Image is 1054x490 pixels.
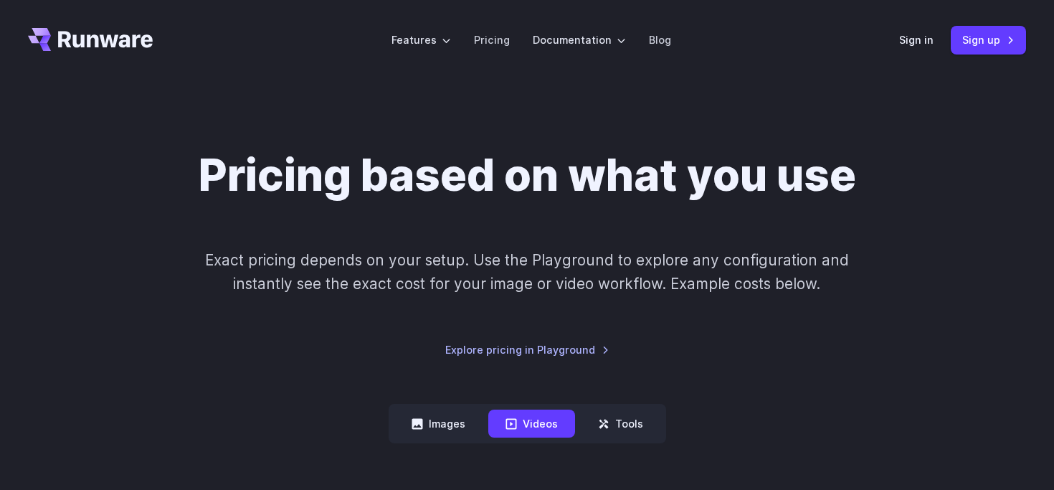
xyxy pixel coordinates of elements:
button: Videos [488,410,575,438]
a: Go to / [28,28,153,51]
label: Features [391,32,451,48]
label: Documentation [533,32,626,48]
a: Explore pricing in Playground [445,341,609,358]
a: Pricing [474,32,510,48]
button: Images [394,410,483,438]
a: Sign up [951,26,1026,54]
a: Sign in [899,32,934,48]
button: Tools [581,410,660,438]
p: Exact pricing depends on your setup. Use the Playground to explore any configuration and instantl... [178,248,876,296]
a: Blog [649,32,671,48]
h1: Pricing based on what you use [199,149,856,202]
